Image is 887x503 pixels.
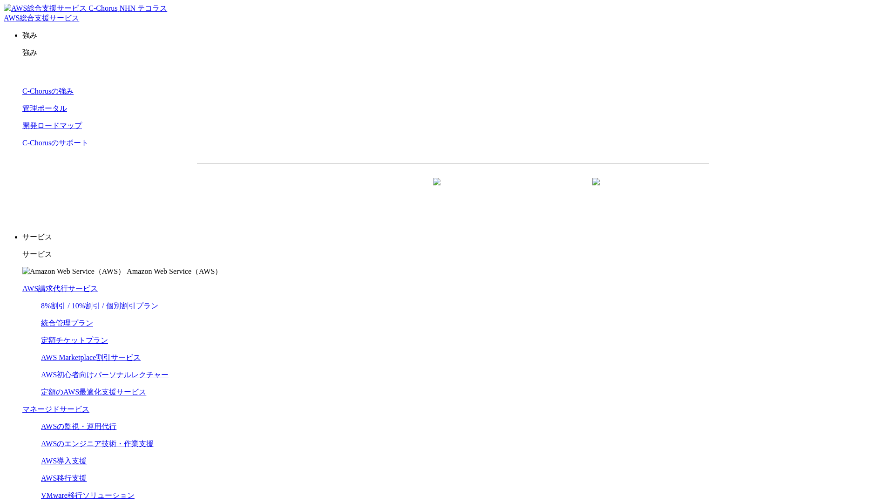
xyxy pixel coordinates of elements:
a: AWSの監視・運用代行 [41,422,116,430]
a: AWS導入支援 [41,457,87,465]
a: 定額チケットプラン [41,336,108,344]
a: AWS移行支援 [41,474,87,482]
a: AWS Marketplace割引サービス [41,353,141,361]
a: AWS初心者向けパーソナルレクチャー [41,371,169,379]
a: C-Chorusの強み [22,87,74,95]
img: Amazon Web Service（AWS） [22,267,125,277]
span: Amazon Web Service（AWS） [127,267,222,275]
a: AWSのエンジニア技術・作業支援 [41,440,154,448]
a: 管理ポータル [22,104,67,112]
img: 矢印 [592,178,600,202]
p: 強み [22,31,883,41]
a: 統合管理プラン [41,319,93,327]
a: マネージドサービス [22,405,89,413]
a: まずは相談する [458,178,608,202]
p: 強み [22,48,883,58]
img: AWS総合支援サービス C-Chorus [4,4,118,14]
a: C-Chorusのサポート [22,139,88,147]
a: 定額のAWS最適化支援サービス [41,388,146,396]
a: AWS請求代行サービス [22,285,98,292]
a: 8%割引 / 10%割引 / 個別割引プラン [41,302,158,310]
p: サービス [22,232,883,242]
a: 開発ロードマップ [22,122,82,129]
img: 矢印 [433,178,440,202]
a: AWS総合支援サービス C-Chorus NHN テコラスAWS総合支援サービス [4,4,167,22]
a: 資料を請求する [298,178,448,202]
a: VMware移行ソリューション [41,491,135,499]
p: サービス [22,250,883,259]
